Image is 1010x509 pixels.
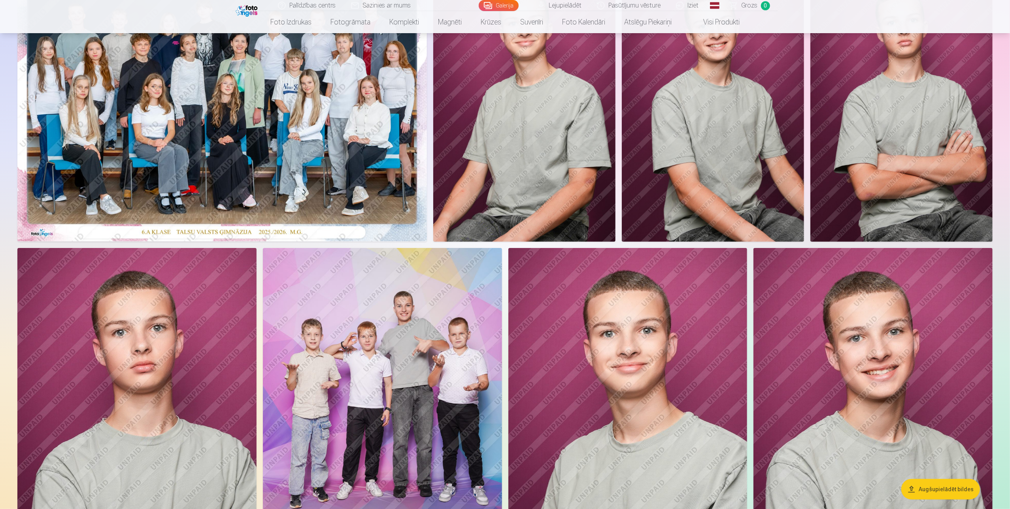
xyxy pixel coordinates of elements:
[471,11,511,33] a: Krūzes
[615,11,681,33] a: Atslēgu piekariņi
[742,1,758,10] span: Grozs
[321,11,380,33] a: Fotogrāmata
[380,11,429,33] a: Komplekti
[261,11,321,33] a: Foto izdrukas
[681,11,749,33] a: Visi produkti
[236,3,260,17] img: /fa1
[761,1,770,10] span: 0
[901,479,980,500] button: Augšupielādēt bildes
[511,11,553,33] a: Suvenīri
[429,11,471,33] a: Magnēti
[553,11,615,33] a: Foto kalendāri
